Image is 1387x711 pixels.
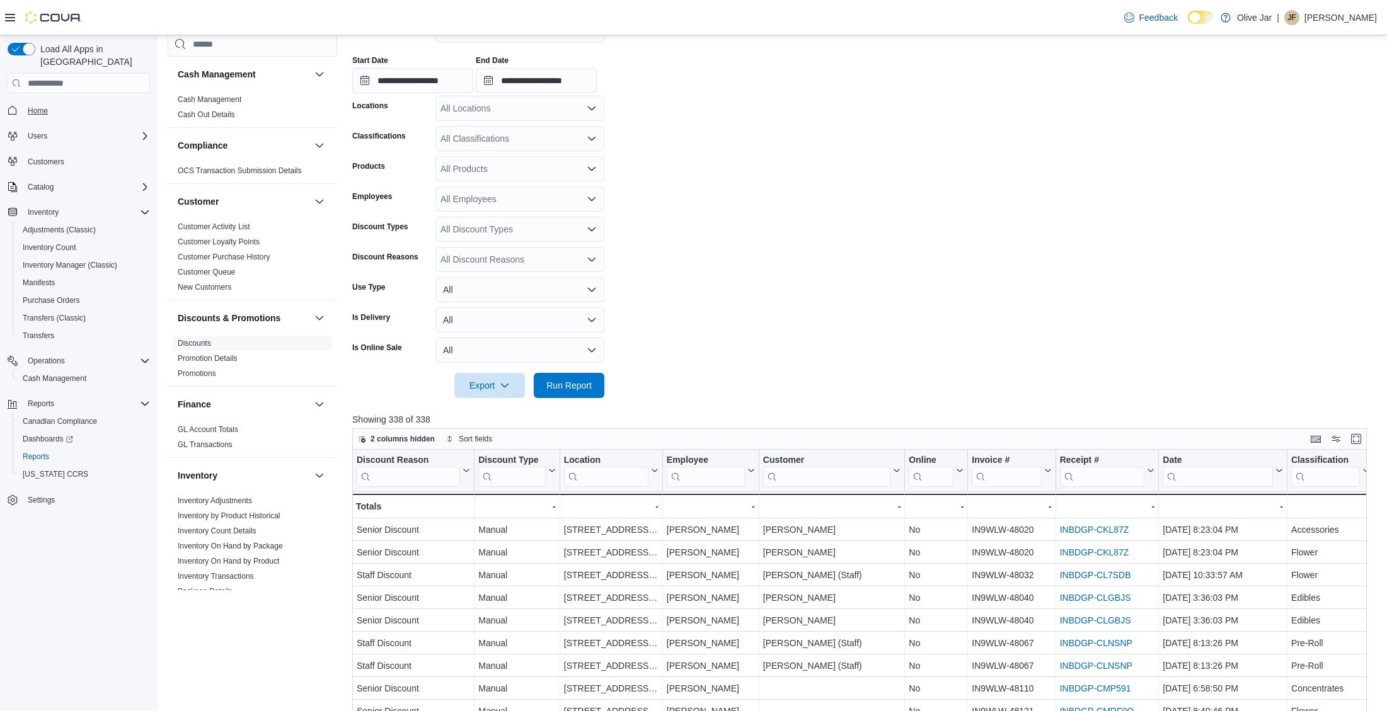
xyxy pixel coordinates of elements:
[564,613,659,629] div: [STREET_ADDRESS][PERSON_NAME]
[476,55,509,65] label: End Date
[3,203,155,221] button: Inventory
[312,67,327,82] button: Cash Management
[1060,455,1145,487] div: Receipt # URL
[454,373,525,398] button: Export
[178,526,256,535] a: Inventory Count Details
[353,431,440,447] button: 2 columns hidden
[23,434,73,444] span: Dashboards
[28,157,64,167] span: Customers
[1291,499,1370,514] div: -
[435,277,604,302] button: All
[18,431,78,447] a: Dashboards
[909,613,964,629] div: No
[1291,545,1370,560] div: Flower
[1060,661,1132,671] a: INBDGP-CLNSNP
[352,343,402,353] label: Is Online Sale
[1163,545,1283,560] div: [DATE] 8:23:04 PM
[462,373,517,398] span: Export
[13,412,155,430] button: Canadian Compliance
[23,154,69,169] a: Customers
[1060,455,1145,467] div: Receipt #
[23,128,52,144] button: Users
[1291,455,1360,487] div: Classification
[23,242,76,253] span: Inventory Count
[357,613,470,629] div: Senior Discount
[1060,593,1131,603] a: INBDGP-CLGBJS
[478,613,556,629] div: Manual
[352,252,418,262] label: Discount Reasons
[13,370,155,387] button: Cash Management
[178,222,250,232] span: Customer Activity List
[178,469,309,482] button: Inventory
[35,43,150,68] span: Load All Apps in [GEOGRAPHIC_DATA]
[178,587,233,596] a: Package Details
[972,455,1051,487] button: Invoice #
[972,613,1051,629] div: IN9WLW-48040
[478,545,556,560] div: Manual
[23,313,86,323] span: Transfers (Classic)
[763,591,901,606] div: [PERSON_NAME]
[23,469,88,479] span: [US_STATE] CCRS
[478,523,556,538] div: Manual
[909,455,953,467] div: Online
[23,331,54,341] span: Transfers
[3,352,155,370] button: Operations
[564,659,659,674] div: [STREET_ADDRESS][PERSON_NAME]
[13,239,155,256] button: Inventory Count
[352,312,390,322] label: Is Delivery
[13,448,155,465] button: Reports
[564,568,659,583] div: [STREET_ADDRESS][PERSON_NAME]
[1328,431,1344,447] button: Display options
[178,95,241,104] a: Cash Management
[178,586,233,596] span: Package Details
[178,282,231,292] span: New Customers
[178,511,280,520] a: Inventory by Product Historical
[1291,568,1370,583] div: Flower
[28,495,55,505] span: Settings
[178,440,233,449] a: GL Transactions
[178,110,235,120] span: Cash Out Details
[23,205,150,220] span: Inventory
[667,659,755,674] div: [PERSON_NAME]
[357,523,470,538] div: Senior Discount
[587,134,597,144] button: Open list of options
[23,205,64,220] button: Inventory
[168,493,337,680] div: Inventory
[23,492,150,508] span: Settings
[178,541,283,551] span: Inventory On Hand by Package
[352,101,388,111] label: Locations
[909,523,964,538] div: No
[564,499,659,514] div: -
[1163,499,1283,514] div: -
[18,222,101,237] a: Adjustments (Classic)
[972,499,1051,514] div: -
[1163,613,1283,629] div: [DATE] 3:36:03 PM
[178,237,260,246] a: Customer Loyalty Points
[178,68,309,81] button: Cash Management
[587,103,597,113] button: Open list of options
[1291,455,1360,467] div: Classification
[1060,616,1131,626] a: INBDGP-CLGBJS
[18,275,150,290] span: Manifests
[1308,431,1323,447] button: Keyboard shortcuts
[435,338,604,363] button: All
[972,636,1051,651] div: IN9WLW-48067
[18,449,150,464] span: Reports
[1163,591,1283,606] div: [DATE] 3:36:03 PM
[28,131,47,141] span: Users
[1163,455,1273,467] div: Date
[667,613,755,629] div: [PERSON_NAME]
[18,328,59,343] a: Transfers
[178,496,252,506] span: Inventory Adjustments
[1139,11,1178,24] span: Feedback
[1163,455,1273,487] div: Date
[18,240,150,255] span: Inventory Count
[1119,5,1183,30] a: Feedback
[178,354,238,363] a: Promotion Details
[763,636,901,651] div: [PERSON_NAME] (Staff)
[18,293,85,308] a: Purchase Orders
[18,275,60,290] a: Manifests
[25,11,82,24] img: Cova
[18,449,54,464] a: Reports
[23,225,96,235] span: Adjustments (Classic)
